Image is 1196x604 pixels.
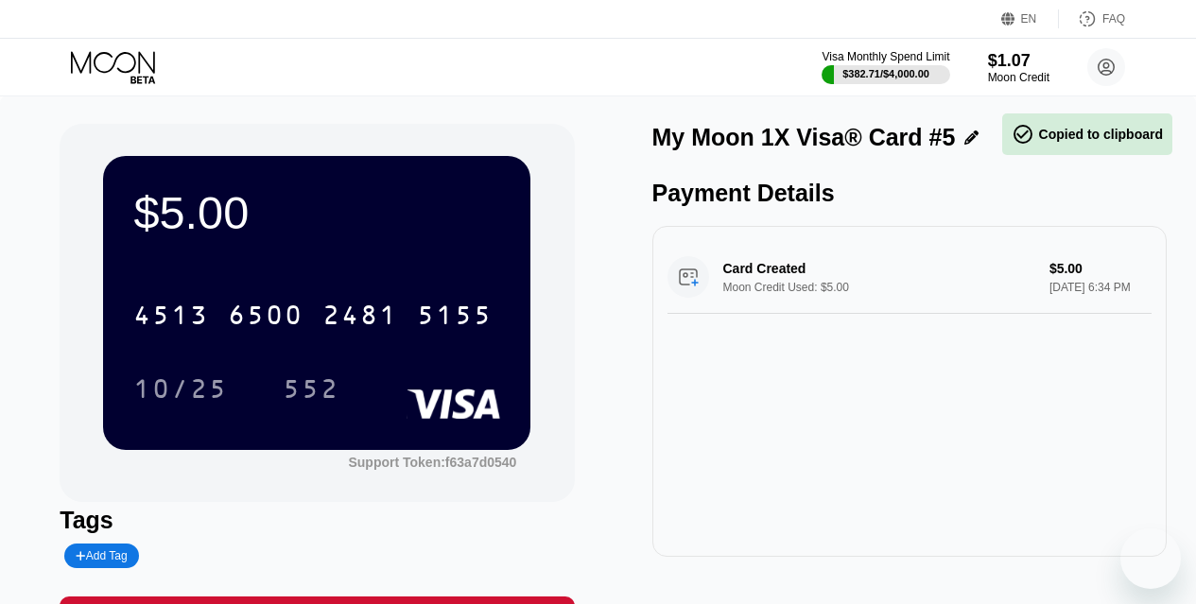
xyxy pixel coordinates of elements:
[988,71,1049,84] div: Moon Credit
[652,124,956,151] div: My Moon 1X Visa® Card #5
[133,302,209,333] div: 4513
[133,186,500,239] div: $5.00
[822,50,949,84] div: Visa Monthly Spend Limit$382.71/$4,000.00
[842,68,929,79] div: $382.71 / $4,000.00
[1059,9,1125,28] div: FAQ
[119,365,242,412] div: 10/25
[417,302,493,333] div: 5155
[348,455,516,470] div: Support Token:f63a7d0540
[269,365,354,412] div: 552
[133,376,228,406] div: 10/25
[348,455,516,470] div: Support Token: f63a7d0540
[60,507,574,534] div: Tags
[1120,528,1181,589] iframe: Button to launch messaging window, conversation in progress
[228,302,303,333] div: 6500
[1102,12,1125,26] div: FAQ
[1012,123,1034,146] span: 
[822,50,949,63] div: Visa Monthly Spend Limit
[122,291,504,338] div: 4513650024815155
[1001,9,1059,28] div: EN
[283,376,339,406] div: 552
[1021,12,1037,26] div: EN
[988,51,1049,71] div: $1.07
[322,302,398,333] div: 2481
[652,180,1167,207] div: Payment Details
[64,544,138,568] div: Add Tag
[1012,123,1163,146] div: Copied to clipboard
[76,549,127,562] div: Add Tag
[988,51,1049,84] div: $1.07Moon Credit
